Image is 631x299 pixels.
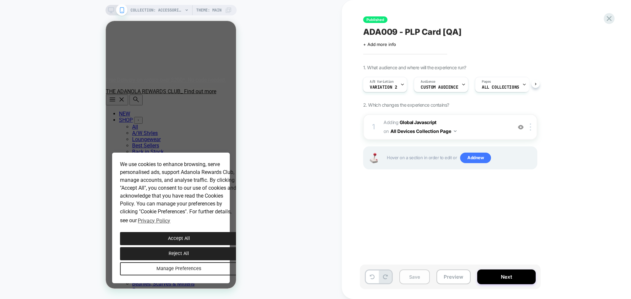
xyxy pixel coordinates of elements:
span: 1. What audience and where will the experience run? [363,65,466,70]
span: Published [363,16,387,23]
button: All Devices Collection Page [390,126,456,136]
div: 1 [370,120,377,134]
span: A/B Variation [370,79,394,84]
button: Preview [436,269,471,284]
img: close [530,123,531,131]
button: Reject All [14,226,132,239]
b: Global Javascript [400,119,436,125]
button: Manage Preferences [14,241,132,254]
span: Pages [482,79,491,84]
span: COLLECTION: Accessories (Category) [130,5,183,15]
img: down arrow [454,130,456,132]
span: Audience [421,79,435,84]
div: cookie bar [6,132,124,262]
span: Hover on a section in order to edit or [387,153,533,163]
span: on [384,127,388,135]
button: Accept All [14,211,132,224]
span: ADA009 - PLP Card [QA] [363,27,462,37]
span: Add new [460,153,491,163]
span: Adding [384,118,509,136]
span: We use cookies to enhance browsing, serve personalised ads, support Adanola Rewards Club, manage ... [14,140,130,203]
span: ALL COLLECTIONS [482,85,519,90]
button: Save [399,269,430,284]
span: + Add more info [363,42,396,47]
span: Theme: MAIN [196,5,222,15]
button: Next [477,269,536,284]
span: 2. Which changes the experience contains? [363,102,449,108]
a: Privacy Policy (opens in a new tab) [31,195,65,204]
span: Variation 2 [370,85,397,90]
span: Custom Audience [421,85,458,90]
img: Joystick [367,153,380,163]
img: crossed eye [518,124,524,130]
